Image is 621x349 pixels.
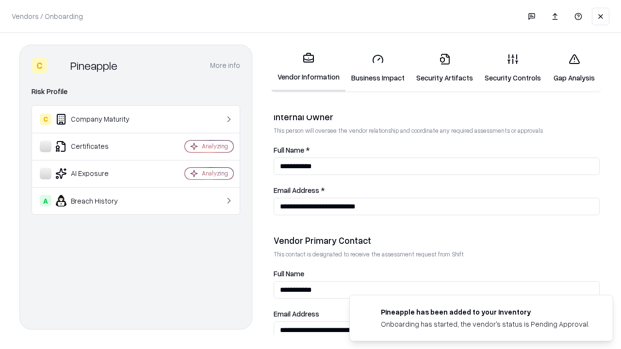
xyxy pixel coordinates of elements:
a: Security Artifacts [410,46,479,91]
label: Full Name [274,270,600,277]
div: Pineapple has been added to your inventory [381,307,589,317]
div: AI Exposure [40,168,156,179]
div: Risk Profile [32,86,240,97]
div: Breach History [40,195,156,206]
button: More info [210,57,240,74]
div: Pineapple [70,58,117,73]
div: Certificates [40,141,156,152]
p: Vendors / Onboarding [12,11,83,21]
div: Analyzing [202,142,228,150]
div: Company Maturity [40,113,156,125]
p: This person will oversee the vendor relationship and coordinate any required assessments or appro... [274,127,600,135]
label: Email Address [274,310,600,317]
div: A [40,195,51,206]
div: C [32,58,47,73]
label: Email Address * [274,187,600,194]
a: Gap Analysis [547,46,602,91]
a: Business Impact [345,46,410,91]
label: Full Name * [274,146,600,154]
div: Internal Owner [274,111,600,123]
img: pineappleenergy.com [361,307,373,318]
a: Vendor Information [272,45,345,92]
div: Vendor Primary Contact [274,235,600,246]
img: Pineapple [51,58,66,73]
div: Onboarding has started, the vendor's status is Pending Approval. [381,319,589,329]
div: C [40,113,51,125]
a: Security Controls [479,46,547,91]
div: Analyzing [202,169,228,177]
p: This contact is designated to receive the assessment request from Shift [274,250,600,258]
